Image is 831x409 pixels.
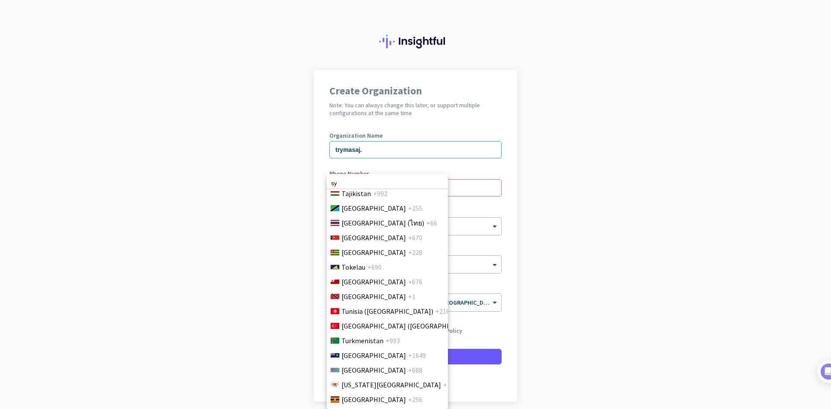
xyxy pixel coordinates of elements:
[341,218,424,228] span: [GEOGRAPHIC_DATA] (ไทย)
[408,277,422,287] span: +676
[341,232,406,243] span: [GEOGRAPHIC_DATA]
[341,203,406,213] span: [GEOGRAPHIC_DATA]
[341,380,441,390] span: [US_STATE][GEOGRAPHIC_DATA]
[341,350,406,361] span: [GEOGRAPHIC_DATA]
[426,218,437,228] span: +66
[408,394,422,405] span: +256
[408,365,422,375] span: +688
[341,247,406,258] span: [GEOGRAPHIC_DATA]
[443,380,451,390] span: +1
[341,188,371,199] span: Tajikistan
[341,262,365,272] span: Tokelau
[367,262,382,272] span: +690
[408,291,415,302] span: +1
[341,335,383,346] span: Turkmenistan
[341,277,406,287] span: [GEOGRAPHIC_DATA]
[327,178,448,189] input: Search Country
[408,203,422,213] span: +255
[408,350,426,361] span: +1649
[341,321,477,331] span: [GEOGRAPHIC_DATA] ([GEOGRAPHIC_DATA])
[341,306,433,316] span: Tunisia (‫[GEOGRAPHIC_DATA]‬‎)
[408,247,422,258] span: +228
[435,306,450,316] span: +216
[341,365,406,375] span: [GEOGRAPHIC_DATA]
[373,188,387,199] span: +992
[341,394,406,405] span: [GEOGRAPHIC_DATA]
[386,335,400,346] span: +993
[408,232,422,243] span: +670
[341,291,406,302] span: [GEOGRAPHIC_DATA]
